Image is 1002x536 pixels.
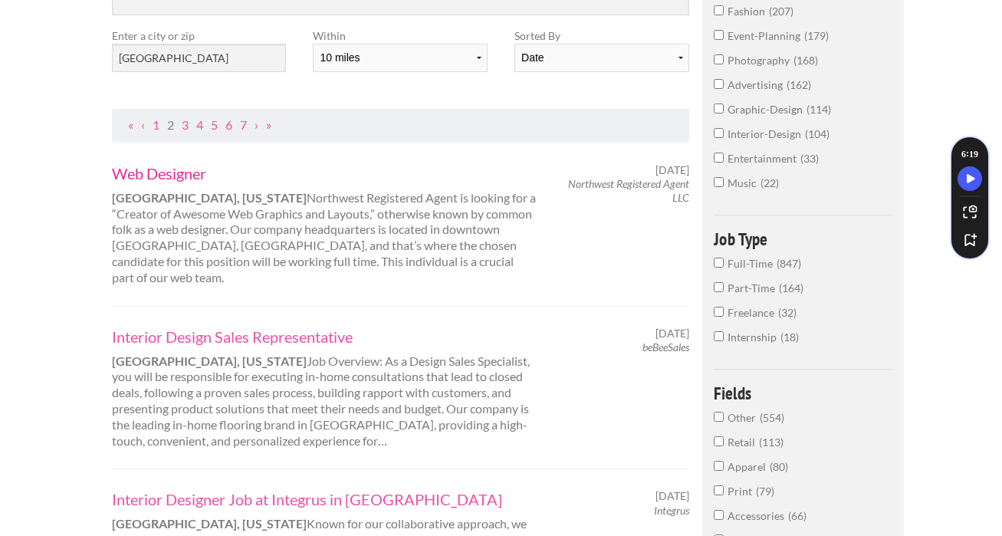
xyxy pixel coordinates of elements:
[153,117,159,132] a: Page 1
[655,327,689,340] span: [DATE]
[728,176,761,189] span: music
[779,281,803,294] span: 164
[777,257,801,270] span: 847
[112,190,307,205] strong: [GEOGRAPHIC_DATA], [US_STATE]
[728,509,788,522] span: Accessories
[728,127,805,140] span: interior-design
[728,306,778,319] span: Freelance
[756,485,774,498] span: 79
[778,306,797,319] span: 32
[728,5,769,18] span: fashion
[728,330,780,344] span: Internship
[805,127,830,140] span: 104
[714,384,892,402] h4: Fields
[769,5,793,18] span: 207
[788,509,807,522] span: 66
[714,331,724,341] input: Internship18
[141,117,145,132] a: Previous Page
[255,117,258,132] a: Next Page
[714,461,724,471] input: Apparel80
[167,117,174,132] a: Page 2
[714,30,724,40] input: event-planning179
[770,460,788,473] span: 80
[714,412,724,422] input: Other554
[760,411,784,424] span: 554
[211,117,218,132] a: Page 5
[714,177,724,187] input: music22
[759,436,784,449] span: 113
[714,153,724,163] input: entertainment33
[728,436,759,449] span: Retail
[728,29,804,42] span: event-planning
[655,489,689,503] span: [DATE]
[514,28,688,44] label: Sorted By
[112,28,286,44] label: Enter a city or zip
[714,307,724,317] input: Freelance32
[787,78,811,91] span: 162
[728,103,807,116] span: graphic-design
[800,152,819,165] span: 33
[714,282,724,292] input: Part-Time164
[728,485,756,498] span: Print
[714,230,892,248] h4: Job Type
[112,489,538,509] a: Interior Designer Job at Integrus in [GEOGRAPHIC_DATA]
[804,29,829,42] span: 179
[714,5,724,15] input: fashion207
[714,128,724,138] input: interior-design104
[654,504,689,517] em: Integrus
[112,353,307,368] strong: [GEOGRAPHIC_DATA], [US_STATE]
[655,163,689,177] span: [DATE]
[728,152,800,165] span: entertainment
[642,340,689,353] em: beBeeSales
[112,516,307,531] strong: [GEOGRAPHIC_DATA], [US_STATE]
[728,411,760,424] span: Other
[728,460,770,473] span: Apparel
[99,163,552,286] div: Northwest Registered Agent is looking for a “Creator of Awesome Web Graphics and Layouts,” otherw...
[112,327,538,347] a: Interior Design Sales Representative
[761,176,779,189] span: 22
[728,257,777,270] span: Full-Time
[99,327,552,449] div: Job Overview: As a Design Sales Specialist, you will be responsible for executing in-home consult...
[568,177,689,204] em: Northwest Registered Agent LLC
[807,103,831,116] span: 114
[112,163,538,183] a: Web Designer
[128,117,133,132] a: First Page
[514,44,688,72] select: Sort results by
[714,485,724,495] input: Print79
[240,117,247,132] a: Page 7
[313,28,487,44] label: Within
[793,54,818,67] span: 168
[196,117,203,132] a: Page 4
[714,54,724,64] input: photography168
[225,117,232,132] a: Page 6
[182,117,189,132] a: Page 3
[266,117,271,132] a: Last Page, Page 99
[714,79,724,89] input: advertising162
[714,258,724,268] input: Full-Time847
[714,510,724,520] input: Accessories66
[780,330,799,344] span: 18
[714,104,724,113] input: graphic-design114
[728,54,793,67] span: photography
[728,78,787,91] span: advertising
[728,281,779,294] span: Part-Time
[714,436,724,446] input: Retail113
